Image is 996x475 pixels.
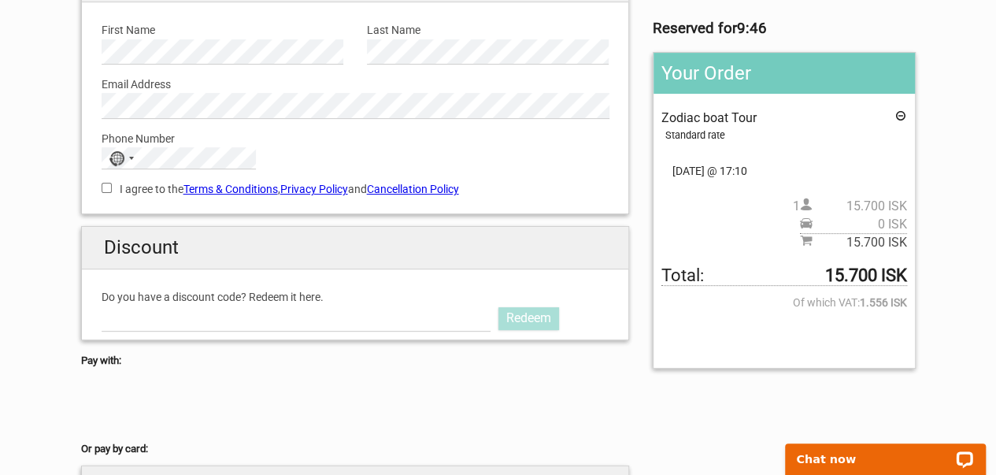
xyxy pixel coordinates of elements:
a: Terms & Conditions [183,183,278,195]
a: Redeem [498,307,559,329]
strong: 9:46 [737,20,767,37]
h2: Your Order [654,53,914,94]
h3: Reserved for [653,20,915,37]
label: Phone Number [102,130,609,147]
span: 0 ISK [813,216,907,233]
span: Total to be paid [661,267,906,285]
span: Zodiac boat Tour [661,110,757,125]
label: I agree to the , and [102,180,609,198]
span: Of which VAT: [661,294,906,311]
label: Last Name [367,21,609,39]
div: Standard rate [665,127,906,144]
h5: Or pay by card: [81,440,630,458]
label: Do you have a discount code? Redeem it here. [102,288,609,306]
span: Subtotal [800,233,907,251]
button: Selected country [102,148,142,169]
span: 15.700 ISK [813,198,907,215]
span: 1 person(s) [793,198,907,215]
a: Privacy Policy [280,183,348,195]
label: First Name [102,21,343,39]
span: [DATE] @ 17:10 [661,162,906,180]
strong: 1.556 ISK [860,294,907,311]
h5: Pay with: [81,352,630,369]
h2: Discount [82,227,629,269]
iframe: Cadre de bouton sécurisé pour le paiement [81,389,223,421]
label: Email Address [102,76,609,93]
iframe: LiveChat chat widget [775,425,996,475]
strong: 15.700 ISK [825,267,907,284]
span: 15.700 ISK [813,234,907,251]
a: Cancellation Policy [367,183,459,195]
span: Pickup price [800,216,907,233]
